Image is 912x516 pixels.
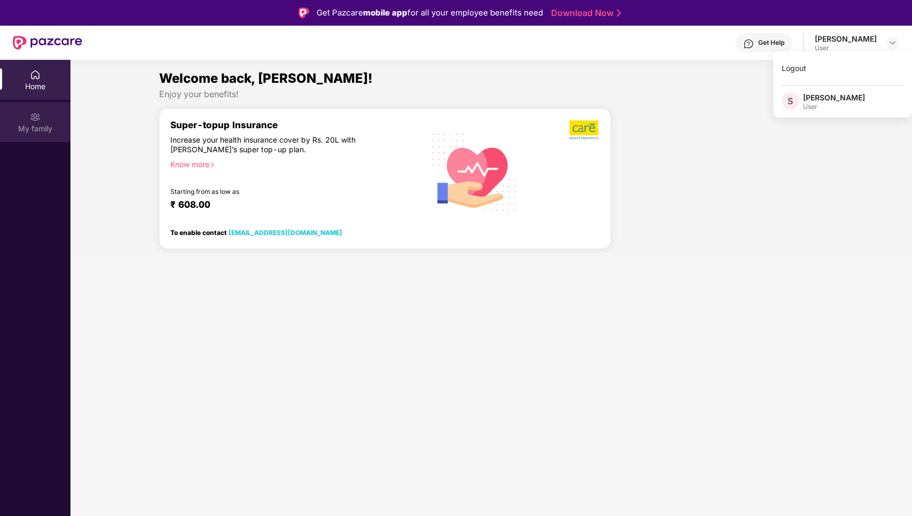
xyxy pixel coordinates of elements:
[229,229,342,237] a: [EMAIL_ADDRESS][DOMAIN_NAME]
[170,187,375,195] div: Starting from as low as
[170,135,375,155] div: Increase your health insurance cover by Rs. 20L with [PERSON_NAME]’s super top-up plan.
[569,120,600,140] img: b5dec4f62d2307b9de63beb79f102df3.png
[803,92,865,103] div: [PERSON_NAME]
[159,89,823,100] div: Enjoy your benefits!
[743,38,754,49] img: svg+xml;base64,PHN2ZyBpZD0iSGVscC0zMngzMiIgeG1sbnM9Imh0dHA6Ly93d3cudzMub3JnLzIwMDAvc3ZnIiB3aWR0aD...
[317,6,543,19] div: Get Pazcare for all your employee benefits need
[363,7,407,18] strong: mobile app
[170,199,410,212] div: ₹ 608.00
[815,34,877,44] div: [PERSON_NAME]
[30,69,41,80] img: svg+xml;base64,PHN2ZyBpZD0iSG9tZSIgeG1sbnM9Imh0dHA6Ly93d3cudzMub3JnLzIwMDAvc3ZnIiB3aWR0aD0iMjAiIG...
[170,160,414,167] div: Know more
[889,38,897,47] img: svg+xml;base64,PHN2ZyBpZD0iRHJvcGRvd24tMzJ4MzIiIHhtbG5zPSJodHRwOi8vd3d3LnczLm9yZy8yMDAwL3N2ZyIgd2...
[773,58,912,79] div: Logout
[209,162,215,168] span: right
[788,95,793,107] span: S
[617,7,621,19] img: Stroke
[423,120,525,223] img: svg+xml;base64,PHN2ZyB4bWxucz0iaHR0cDovL3d3dy53My5vcmcvMjAwMC9zdmciIHhtbG5zOnhsaW5rPSJodHRwOi8vd3...
[803,103,865,111] div: User
[159,71,373,86] span: Welcome back, [PERSON_NAME]!
[170,229,342,236] div: To enable contact
[170,120,421,130] div: Super-topup Insurance
[13,36,82,50] img: New Pazcare Logo
[30,112,41,122] img: svg+xml;base64,PHN2ZyB3aWR0aD0iMjAiIGhlaWdodD0iMjAiIHZpZXdCb3g9IjAgMCAyMCAyMCIgZmlsbD0ibm9uZSIgeG...
[551,7,618,19] a: Download Now
[298,7,309,18] img: Logo
[815,44,877,52] div: User
[758,38,784,47] div: Get Help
